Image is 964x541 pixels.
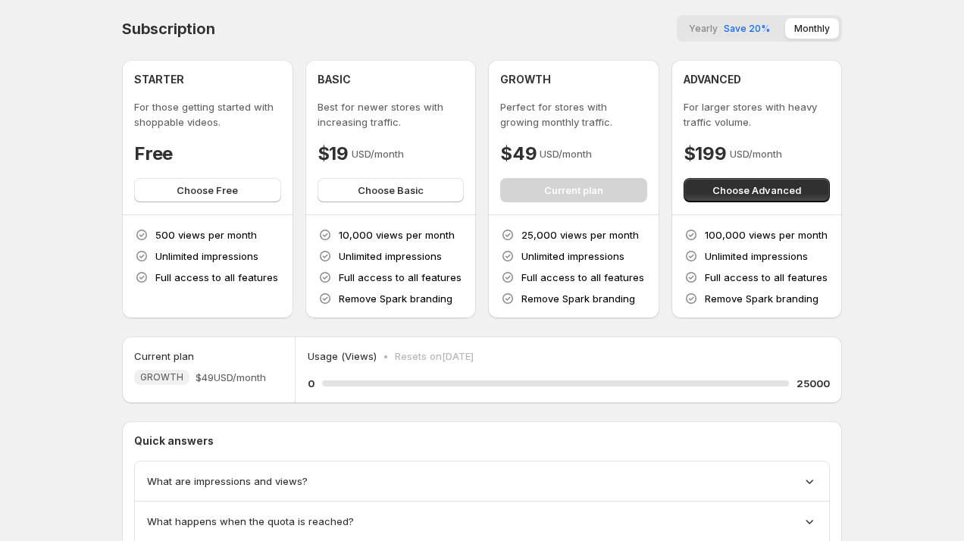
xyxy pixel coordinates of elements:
h5: Current plan [134,349,194,364]
p: Remove Spark branding [521,291,635,306]
p: For those getting started with shoppable videos. [134,99,281,130]
h4: Free [134,142,173,166]
span: Yearly [689,23,718,34]
p: Quick answers [134,433,830,449]
p: Remove Spark branding [339,291,452,306]
span: What are impressions and views? [147,474,308,489]
span: Save 20% [724,23,770,34]
h4: ADVANCED [684,72,741,87]
button: YearlySave 20% [680,18,779,39]
span: GROWTH [140,371,183,383]
p: Best for newer stores with increasing traffic. [318,99,465,130]
p: Unlimited impressions [155,249,258,264]
h4: Subscription [122,20,215,38]
p: Full access to all features [521,270,644,285]
p: 500 views per month [155,227,257,242]
p: Full access to all features [339,270,462,285]
h4: GROWTH [500,72,551,87]
p: Full access to all features [705,270,828,285]
p: USD/month [540,146,592,161]
p: • [383,349,389,364]
h4: STARTER [134,72,184,87]
p: Resets on [DATE] [395,349,474,364]
p: USD/month [730,146,782,161]
p: Perfect for stores with growing monthly traffic. [500,99,647,130]
p: Remove Spark branding [705,291,818,306]
p: 10,000 views per month [339,227,455,242]
span: What happens when the quota is reached? [147,514,354,529]
span: Choose Free [177,183,238,198]
p: Full access to all features [155,270,278,285]
button: Choose Basic [318,178,465,202]
p: 100,000 views per month [705,227,828,242]
h4: $49 [500,142,537,166]
p: Unlimited impressions [521,249,624,264]
p: 25,000 views per month [521,227,639,242]
button: Choose Free [134,178,281,202]
p: USD/month [352,146,404,161]
span: Choose Advanced [712,183,801,198]
p: For larger stores with heavy traffic volume. [684,99,831,130]
button: Choose Advanced [684,178,831,202]
span: Choose Basic [358,183,424,198]
p: Unlimited impressions [339,249,442,264]
h5: 25000 [797,376,830,391]
p: Unlimited impressions [705,249,808,264]
button: Monthly [785,18,839,39]
h4: $19 [318,142,349,166]
h4: BASIC [318,72,351,87]
h5: 0 [308,376,315,391]
h4: $199 [684,142,727,166]
p: Usage (Views) [308,349,377,364]
span: $49 USD/month [196,370,266,385]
